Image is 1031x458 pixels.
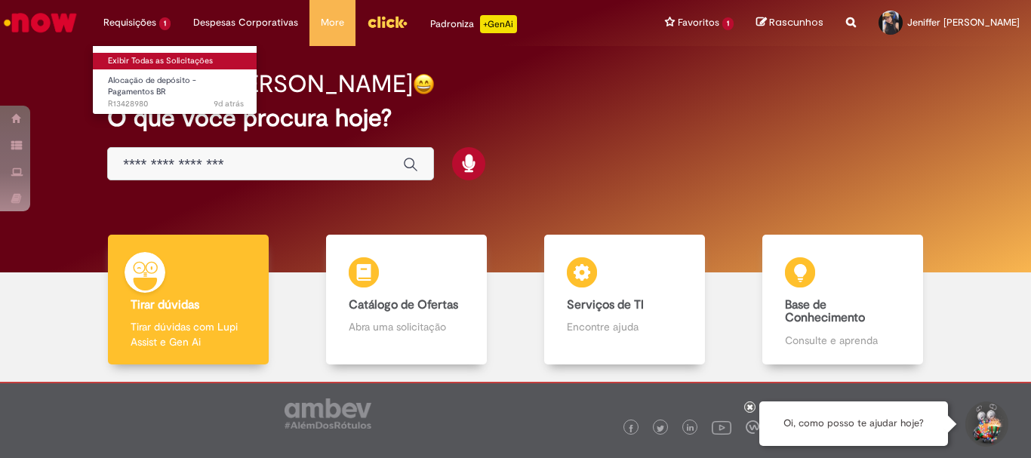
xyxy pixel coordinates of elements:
[108,98,244,110] span: R13428980
[963,401,1008,447] button: Iniciar Conversa de Suporte
[785,333,900,348] p: Consulte e aprenda
[756,16,823,30] a: Rascunhos
[413,73,435,95] img: happy-face.png
[567,319,682,334] p: Encontre ajuda
[687,424,694,433] img: logo_footer_linkedin.png
[2,8,79,38] img: ServiceNow
[480,15,517,33] p: +GenAi
[746,420,759,434] img: logo_footer_workplace.png
[567,297,644,312] b: Serviços de TI
[93,53,259,69] a: Exibir Todas as Solicitações
[131,297,199,312] b: Tirar dúvidas
[107,71,413,97] h2: Boa tarde, [PERSON_NAME]
[285,398,371,429] img: logo_footer_ambev_rotulo_gray.png
[759,401,948,446] div: Oi, como posso te ajudar hoje?
[107,105,924,131] h2: O que você procura hoje?
[515,235,734,365] a: Serviços de TI Encontre ajuda
[349,297,458,312] b: Catálogo de Ofertas
[907,16,1020,29] span: Jeniffer [PERSON_NAME]
[769,15,823,29] span: Rascunhos
[722,17,734,30] span: 1
[214,98,244,109] time: 19/08/2025 14:46:19
[79,235,297,365] a: Tirar dúvidas Tirar dúvidas com Lupi Assist e Gen Ai
[657,425,664,432] img: logo_footer_twitter.png
[627,425,635,432] img: logo_footer_facebook.png
[131,319,245,349] p: Tirar dúvidas com Lupi Assist e Gen Ai
[214,98,244,109] span: 9d atrás
[349,319,463,334] p: Abra uma solicitação
[193,15,298,30] span: Despesas Corporativas
[678,15,719,30] span: Favoritos
[93,72,259,105] a: Aberto R13428980 : Alocação de depósito - Pagamentos BR
[297,235,515,365] a: Catálogo de Ofertas Abra uma solicitação
[785,297,865,326] b: Base de Conhecimento
[430,15,517,33] div: Padroniza
[712,417,731,437] img: logo_footer_youtube.png
[159,17,171,30] span: 1
[367,11,408,33] img: click_logo_yellow_360x200.png
[108,75,196,98] span: Alocação de depósito - Pagamentos BR
[321,15,344,30] span: More
[734,235,952,365] a: Base de Conhecimento Consulte e aprenda
[92,45,257,115] ul: Requisições
[103,15,156,30] span: Requisições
